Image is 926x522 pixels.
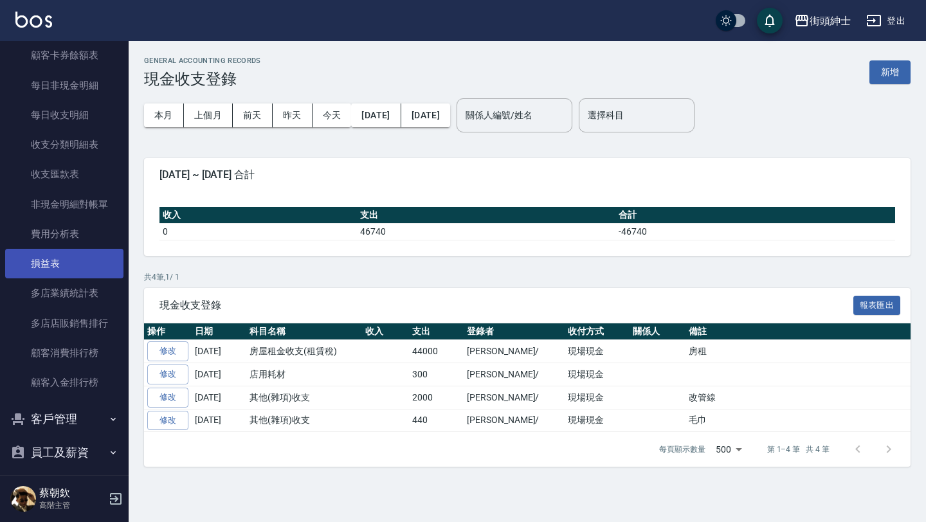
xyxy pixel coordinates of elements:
[273,104,313,127] button: 昨天
[464,386,565,409] td: [PERSON_NAME]/
[246,386,362,409] td: 其他(雜項)收支
[853,296,901,316] button: 報表匯出
[351,104,401,127] button: [DATE]
[233,104,273,127] button: 前天
[565,409,630,432] td: 現場現金
[192,386,246,409] td: [DATE]
[144,104,184,127] button: 本月
[401,104,450,127] button: [DATE]
[184,104,233,127] button: 上個月
[5,219,123,249] a: 費用分析表
[39,500,105,511] p: 高階主管
[246,363,362,386] td: 店用耗材
[409,323,464,340] th: 支出
[357,223,616,240] td: 46740
[147,411,188,431] a: 修改
[5,368,123,397] a: 顧客入金排行榜
[869,66,911,78] a: 新增
[313,104,352,127] button: 今天
[5,159,123,189] a: 收支匯款表
[464,409,565,432] td: [PERSON_NAME]/
[5,309,123,338] a: 多店店販銷售排行
[767,444,830,455] p: 第 1–4 筆 共 4 筆
[159,299,853,312] span: 現金收支登錄
[869,60,911,84] button: 新增
[147,388,188,408] a: 修改
[192,363,246,386] td: [DATE]
[246,340,362,363] td: 房屋租金收支(租賃稅)
[144,323,192,340] th: 操作
[246,409,362,432] td: 其他(雜項)收支
[565,340,630,363] td: 現場現金
[853,298,901,310] a: 報表匯出
[10,486,36,512] img: Person
[5,338,123,368] a: 顧客消費排行榜
[39,487,105,500] h5: 蔡朝欽
[246,323,362,340] th: 科目名稱
[464,340,565,363] td: [PERSON_NAME]/
[362,323,409,340] th: 收入
[464,323,565,340] th: 登錄者
[464,363,565,386] td: [PERSON_NAME]/
[565,323,630,340] th: 收付方式
[144,57,261,65] h2: GENERAL ACCOUNTING RECORDS
[565,386,630,409] td: 現場現金
[615,223,895,240] td: -46740
[192,409,246,432] td: [DATE]
[5,469,123,502] button: 商品管理
[5,71,123,100] a: 每日非現金明細
[5,40,123,70] a: 顧客卡券餘額表
[615,207,895,224] th: 合計
[630,323,685,340] th: 關係人
[159,168,895,181] span: [DATE] ~ [DATE] 合計
[144,271,911,283] p: 共 4 筆, 1 / 1
[15,12,52,28] img: Logo
[659,444,705,455] p: 每頁顯示數量
[565,363,630,386] td: 現場現金
[147,364,188,384] a: 修改
[5,436,123,469] button: 員工及薪資
[144,70,261,88] h3: 現金收支登錄
[5,130,123,159] a: 收支分類明細表
[5,190,123,219] a: 非現金明細對帳單
[409,363,464,386] td: 300
[357,207,616,224] th: 支出
[5,402,123,436] button: 客戶管理
[789,8,856,34] button: 街頭紳士
[409,409,464,432] td: 440
[810,13,851,29] div: 街頭紳士
[147,341,188,361] a: 修改
[5,100,123,130] a: 每日收支明細
[409,340,464,363] td: 44000
[711,432,747,467] div: 500
[5,278,123,308] a: 多店業績統計表
[409,386,464,409] td: 2000
[861,9,911,33] button: 登出
[5,249,123,278] a: 損益表
[192,323,246,340] th: 日期
[757,8,783,33] button: save
[192,340,246,363] td: [DATE]
[159,223,357,240] td: 0
[159,207,357,224] th: 收入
